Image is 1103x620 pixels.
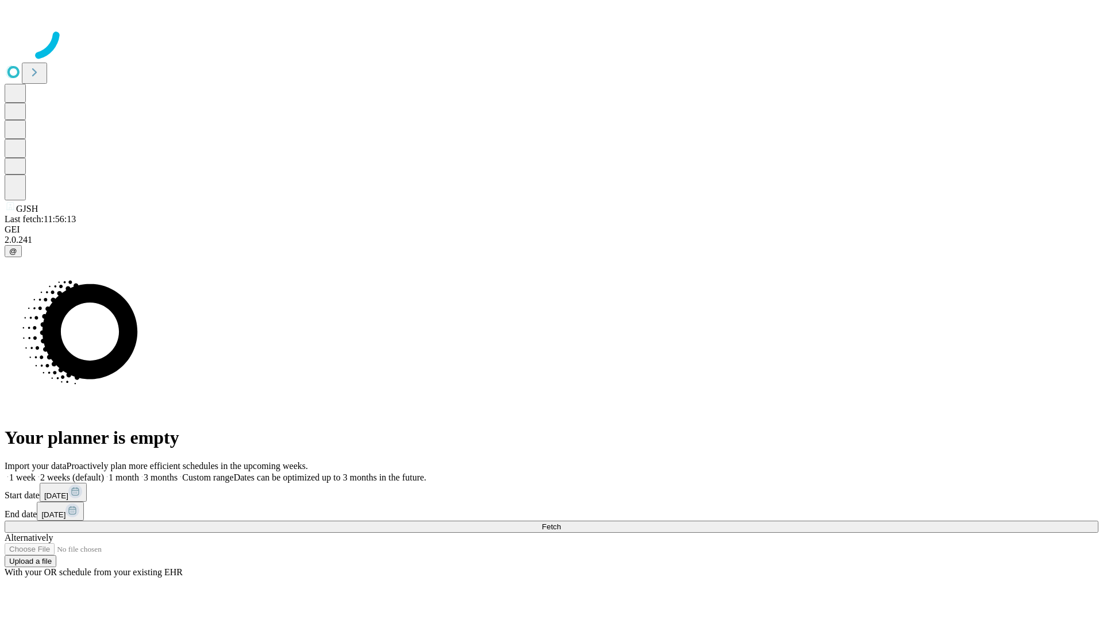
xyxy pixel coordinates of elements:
[5,224,1098,235] div: GEI
[5,427,1098,448] h1: Your planner is empty
[542,522,561,531] span: Fetch
[67,461,308,471] span: Proactively plan more efficient schedules in the upcoming weeks.
[40,483,87,502] button: [DATE]
[5,502,1098,521] div: End date
[9,472,36,482] span: 1 week
[5,483,1098,502] div: Start date
[40,472,104,482] span: 2 weeks (default)
[5,567,183,577] span: With your OR schedule from your existing EHR
[109,472,139,482] span: 1 month
[182,472,233,482] span: Custom range
[9,247,17,255] span: @
[5,214,76,224] span: Last fetch: 11:56:13
[234,472,426,482] span: Dates can be optimized up to 3 months in the future.
[5,521,1098,533] button: Fetch
[5,533,53,542] span: Alternatively
[37,502,84,521] button: [DATE]
[5,555,56,567] button: Upload a file
[41,510,65,519] span: [DATE]
[5,235,1098,245] div: 2.0.241
[144,472,178,482] span: 3 months
[16,204,38,214] span: GJSH
[5,461,67,471] span: Import your data
[5,245,22,257] button: @
[44,491,68,500] span: [DATE]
